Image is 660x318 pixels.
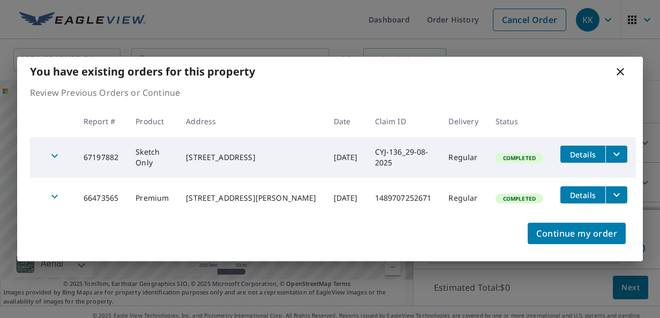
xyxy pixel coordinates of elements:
[440,105,486,137] th: Delivery
[528,223,626,244] button: Continue my order
[366,137,440,178] td: CYJ-136_29-08-2025
[30,64,255,79] b: You have existing orders for this property
[127,105,177,137] th: Product
[366,178,440,218] td: 1489707252671
[325,178,366,218] td: [DATE]
[30,86,630,99] p: Review Previous Orders or Continue
[560,186,605,203] button: detailsBtn-66473565
[186,152,316,163] div: [STREET_ADDRESS]
[440,137,486,178] td: Regular
[186,193,316,203] div: [STREET_ADDRESS][PERSON_NAME]
[366,105,440,137] th: Claim ID
[605,186,627,203] button: filesDropdownBtn-66473565
[567,149,599,160] span: Details
[497,195,542,202] span: Completed
[440,178,486,218] td: Regular
[605,146,627,163] button: filesDropdownBtn-67197882
[127,137,177,178] td: Sketch Only
[127,178,177,218] td: Premium
[325,105,366,137] th: Date
[567,190,599,200] span: Details
[560,146,605,163] button: detailsBtn-67197882
[497,154,542,162] span: Completed
[487,105,552,137] th: Status
[75,178,127,218] td: 66473565
[75,137,127,178] td: 67197882
[536,226,617,241] span: Continue my order
[325,137,366,178] td: [DATE]
[177,105,325,137] th: Address
[75,105,127,137] th: Report #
